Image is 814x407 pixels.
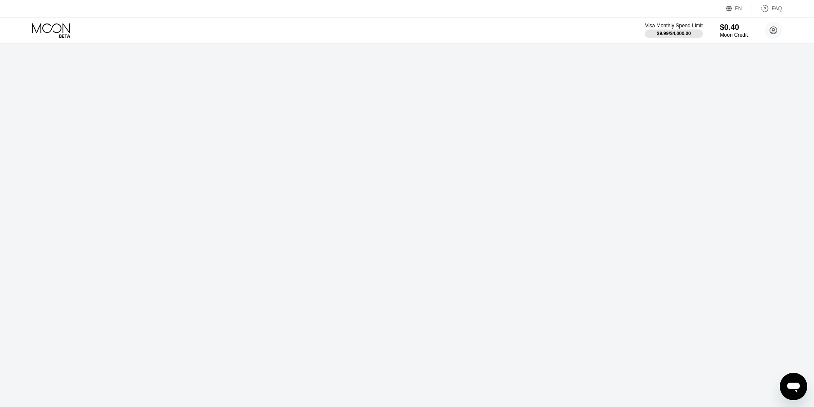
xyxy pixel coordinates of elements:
[720,23,748,32] div: $0.40
[735,6,742,12] div: EN
[645,23,702,29] div: Visa Monthly Spend Limit
[720,23,748,38] div: $0.40Moon Credit
[772,6,782,12] div: FAQ
[726,4,752,13] div: EN
[752,4,782,13] div: FAQ
[720,32,748,38] div: Moon Credit
[645,23,702,38] div: Visa Monthly Spend Limit$9.99/$4,000.00
[657,31,691,36] div: $9.99 / $4,000.00
[780,373,807,400] iframe: Button to launch messaging window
